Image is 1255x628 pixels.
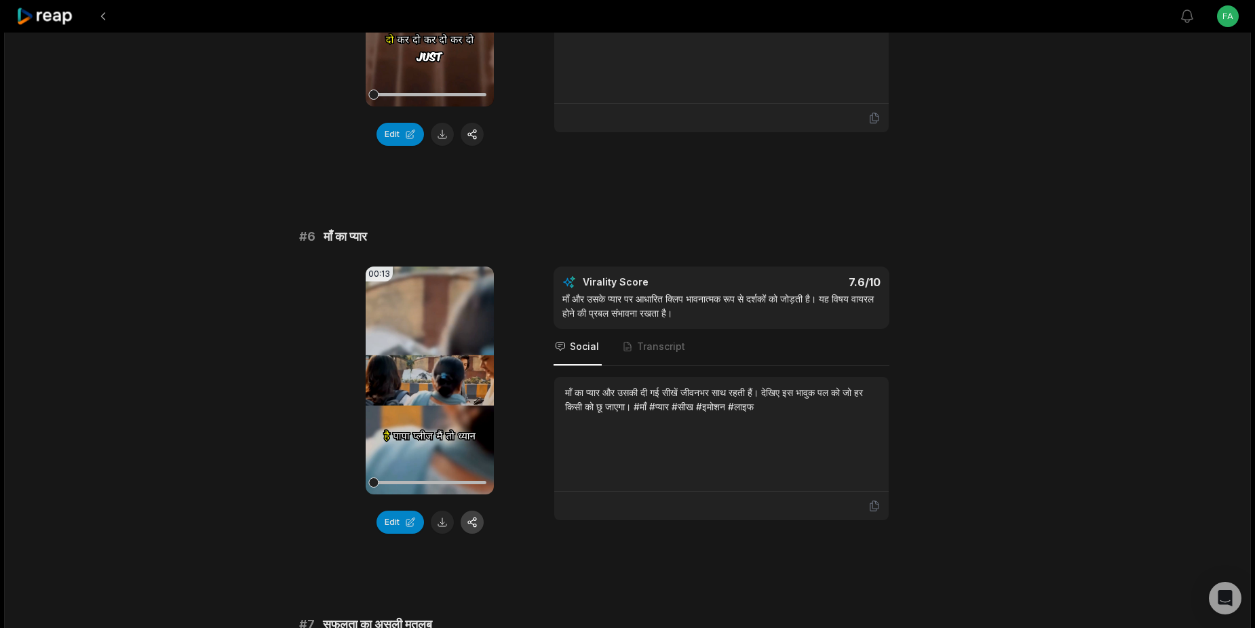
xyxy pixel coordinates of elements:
span: माँ का प्यार [324,227,367,246]
span: Transcript [637,340,685,353]
span: Social [570,340,599,353]
div: माँ का प्यार और उसकी दी गई सीखें जीवनभर साथ रहती हैं। देखिए इस भावुक पल को जो हर किसी को छू जाएगा... [565,385,878,414]
span: # 6 [299,227,315,246]
button: Edit [376,511,424,534]
div: माँ और उसके प्यार पर आधारित क्लिप भावनात्मक रूप से दर्शकों को जोड़ती है। यह विषय वायरल होने की प्... [562,292,881,320]
div: Open Intercom Messenger [1209,582,1241,614]
button: Edit [376,123,424,146]
nav: Tabs [554,329,889,366]
div: 7.6 /10 [735,275,881,289]
div: Virality Score [583,275,729,289]
video: Your browser does not support mp4 format. [366,267,494,494]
